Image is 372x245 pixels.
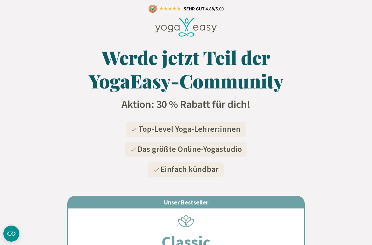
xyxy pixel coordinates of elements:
span: Das größte Online-Yogastudio [137,143,242,155]
span: Top-Level Yoga-Lehrer:innen [138,123,241,135]
h1: Werde jetzt Teil der YogaEasy-Community [74,46,298,93]
button: CMP-Widget öffnen [3,226,19,242]
span: Unser Bestseller [164,198,208,206]
span: Einfach kündbar [161,164,218,175]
